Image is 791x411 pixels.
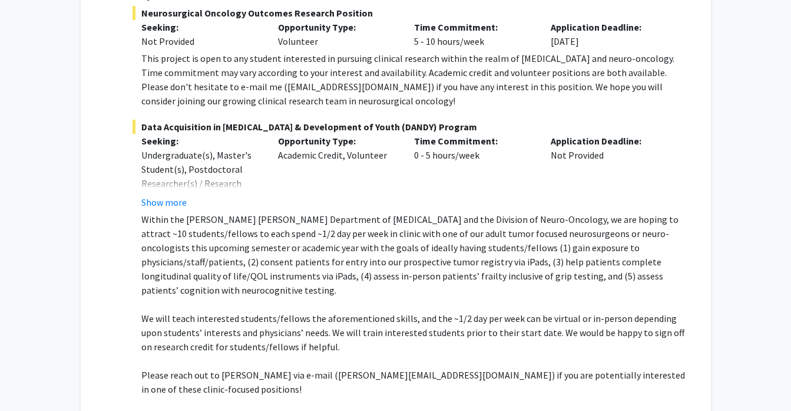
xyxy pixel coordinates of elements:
button: Show more [141,195,187,209]
p: Opportunity Type: [278,134,397,148]
p: Within the [PERSON_NAME] [PERSON_NAME] Department of [MEDICAL_DATA] and the Division of Neuro-Onc... [141,212,687,297]
div: [DATE] [542,20,679,48]
p: Application Deadline: [551,134,670,148]
p: Time Commitment: [414,20,533,34]
div: Volunteer [269,20,406,48]
p: Seeking: [141,20,260,34]
div: Not Provided [542,134,679,209]
div: Academic Credit, Volunteer [269,134,406,209]
p: Seeking: [141,134,260,148]
p: Application Deadline: [551,20,670,34]
p: Time Commitment: [414,134,533,148]
div: 0 - 5 hours/week [405,134,542,209]
p: Opportunity Type: [278,20,397,34]
p: Please reach out to [PERSON_NAME] via e-mail ([PERSON_NAME][EMAIL_ADDRESS][DOMAIN_NAME]) if you a... [141,368,687,396]
div: Undergraduate(s), Master's Student(s), Postdoctoral Researcher(s) / Research Staff, Medical Resid... [141,148,260,219]
span: Data Acquisition in [MEDICAL_DATA] & Development of Youth (DANDY) Program [133,120,687,134]
div: 5 - 10 hours/week [405,20,542,48]
div: This project is open to any student interested in pursuing clinical research within the realm of ... [141,51,687,108]
iframe: Chat [9,358,50,402]
div: Not Provided [141,34,260,48]
p: We will teach interested students/fellows the aforementioned skills, and the ~1/2 day per week ca... [141,311,687,354]
span: Neurosurgical Oncology Outcomes Research Position [133,6,687,20]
